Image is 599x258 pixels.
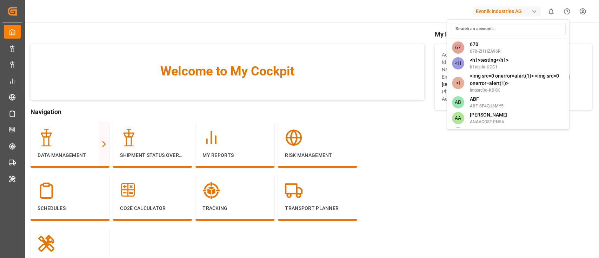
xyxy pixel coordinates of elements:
[470,95,503,103] span: ABF
[451,23,565,35] input: Search an account...
[452,112,464,124] span: AA
[470,87,564,93] span: imgsrc0o-KDKK
[470,41,500,48] span: 670
[470,103,503,109] span: ABF-SF4QU6MY5
[452,127,464,139] span: AA
[470,64,508,70] span: h1testin-UOC1
[470,111,507,119] span: [PERSON_NAME]
[452,96,464,108] span: AB
[470,57,508,64] span: <h1>testing</h1>
[470,48,500,54] span: 670-ZH1IZA96R
[470,119,507,125] span: ANAACOST-PN5A
[452,77,464,89] span: <I
[452,57,464,70] span: <H
[470,72,564,87] span: <img src=0 onerror=alert(1)> <img src=0 onerror=alert(1)>
[452,41,464,54] span: 67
